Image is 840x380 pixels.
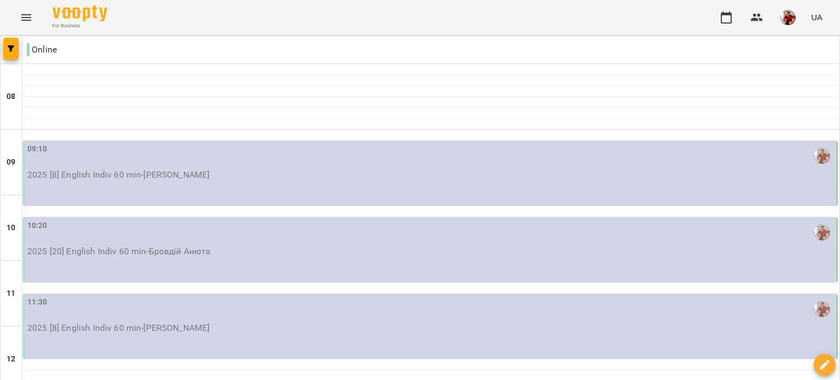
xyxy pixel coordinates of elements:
h6: 09 [7,156,15,168]
button: Menu [13,4,39,31]
img: Баргель Олег Романович (а) [814,224,830,241]
h6: 08 [7,91,15,103]
p: Online [27,43,57,56]
label: 10:20 [27,220,48,232]
span: UA [811,11,822,23]
p: 2025 [8] English Indiv 60 min - [PERSON_NAME] [27,168,835,182]
img: 2f467ba34f6bcc94da8486c15015e9d3.jpg [780,10,796,25]
img: Баргель Олег Романович (а) [814,301,830,317]
label: 09:10 [27,143,48,155]
p: 2025 [20] English Indiv 60 min - Бровдій Анюта [27,245,835,258]
span: For Business [52,22,107,30]
button: UA [807,7,827,27]
h6: 12 [7,353,15,365]
img: Баргель Олег Романович (а) [814,148,830,164]
img: Voopty Logo [52,5,107,21]
label: 11:30 [27,296,48,308]
h6: 11 [7,288,15,300]
p: 2025 [8] English Indiv 60 min - [PERSON_NAME] [27,321,835,335]
h6: 10 [7,222,15,234]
